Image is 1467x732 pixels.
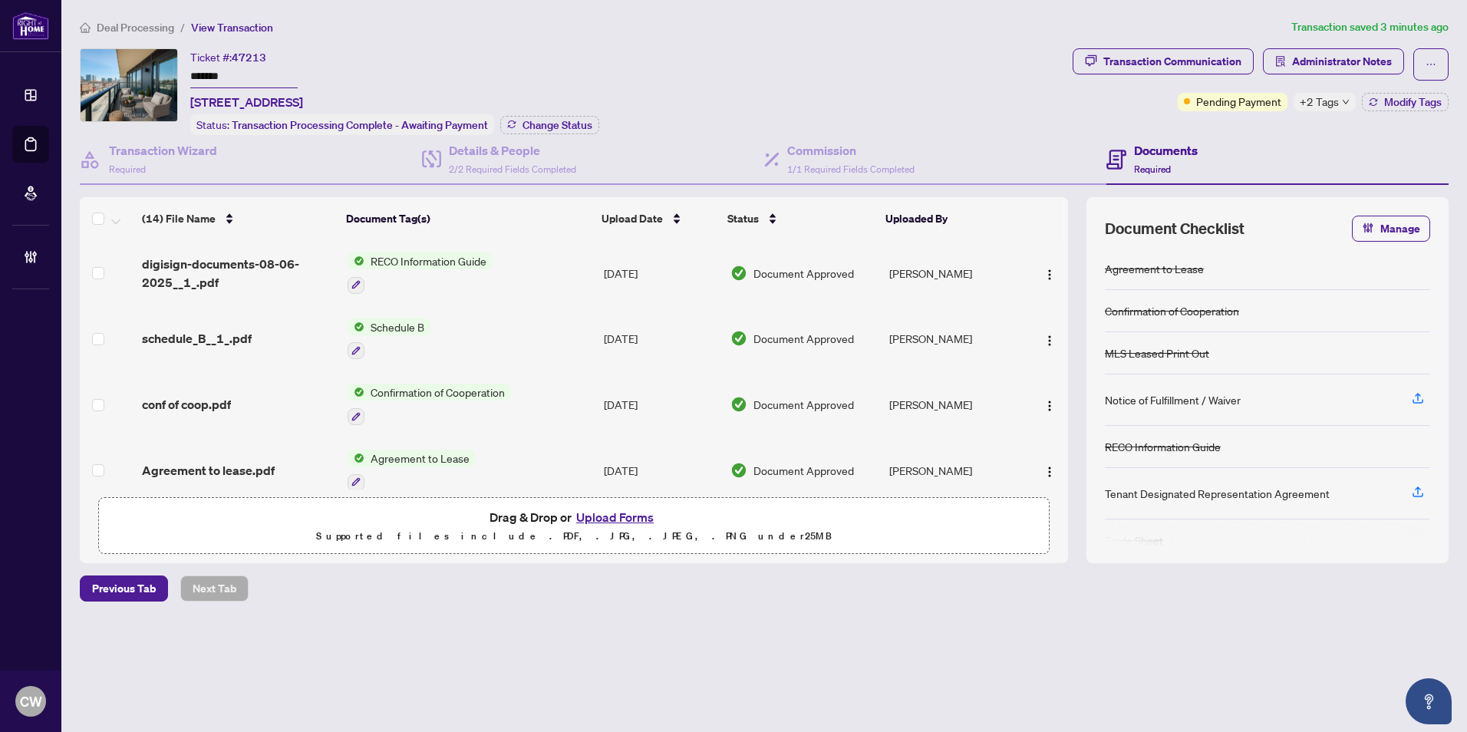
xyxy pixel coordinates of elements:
span: Administrator Notes [1292,49,1392,74]
span: Transaction Processing Complete - Awaiting Payment [232,118,488,132]
li: / [180,18,185,36]
span: CW [20,691,42,712]
th: Uploaded By [879,197,1019,240]
span: Confirmation of Cooperation [364,384,511,401]
span: Document Checklist [1105,218,1244,239]
button: Status IconConfirmation of Cooperation [348,384,511,425]
span: Modify Tags [1384,97,1442,107]
span: schedule_B__1_.pdf [142,329,252,348]
button: Manage [1352,216,1430,242]
span: 1/1 Required Fields Completed [787,163,915,175]
td: [DATE] [598,371,724,437]
button: Logo [1037,392,1062,417]
button: Logo [1037,261,1062,285]
span: digisign-documents-08-06-2025__1_.pdf [142,255,335,292]
th: (14) File Name [136,197,340,240]
img: logo [12,12,49,40]
img: IMG-C12151799_1.jpg [81,49,177,121]
div: Confirmation of Cooperation [1105,302,1239,319]
p: Supported files include .PDF, .JPG, .JPEG, .PNG under 25 MB [108,527,1040,546]
img: Logo [1043,269,1056,281]
button: Open asap [1406,678,1452,724]
td: [DATE] [598,306,724,372]
img: Status Icon [348,384,364,401]
span: +2 Tags [1300,93,1339,110]
div: Agreement to Lease [1105,260,1204,277]
img: Document Status [730,330,747,347]
span: Status [727,210,759,227]
button: Modify Tags [1362,93,1449,111]
img: Document Status [730,265,747,282]
h4: Commission [787,141,915,160]
span: Document Approved [753,396,854,413]
button: Change Status [500,116,599,134]
button: Logo [1037,326,1062,351]
span: Schedule B [364,318,430,335]
button: Administrator Notes [1263,48,1404,74]
span: Drag & Drop or [490,507,658,527]
span: Change Status [523,120,592,130]
span: Agreement to Lease [364,450,476,467]
span: Drag & Drop orUpload FormsSupported files include .PDF, .JPG, .JPEG, .PNG under25MB [99,498,1049,555]
img: Status Icon [348,450,364,467]
span: [STREET_ADDRESS] [190,93,303,111]
button: Next Tab [180,575,249,602]
button: Upload Forms [572,507,658,527]
span: RECO Information Guide [364,252,493,269]
button: Transaction Communication [1073,48,1254,74]
div: Status: [190,114,494,135]
span: Document Approved [753,462,854,479]
span: home [80,22,91,33]
span: Upload Date [602,210,663,227]
td: [PERSON_NAME] [883,371,1023,437]
td: [PERSON_NAME] [883,306,1023,372]
button: Status IconSchedule B [348,318,430,360]
span: Required [109,163,146,175]
div: Notice of Fulfillment / Waiver [1105,391,1241,408]
span: Required [1134,163,1171,175]
div: Transaction Communication [1103,49,1241,74]
th: Document Tag(s) [340,197,595,240]
span: Deal Processing [97,21,174,35]
button: Logo [1037,458,1062,483]
span: Document Approved [753,265,854,282]
img: Logo [1043,335,1056,347]
button: Previous Tab [80,575,168,602]
span: View Transaction [191,21,273,35]
span: 47213 [232,51,266,64]
div: MLS Leased Print Out [1105,345,1209,361]
td: [DATE] [598,240,724,306]
img: Status Icon [348,318,364,335]
span: (14) File Name [142,210,216,227]
div: RECO Information Guide [1105,438,1221,455]
td: [DATE] [598,437,724,503]
button: Status IconRECO Information Guide [348,252,493,294]
img: Logo [1043,466,1056,478]
span: conf of coop.pdf [142,395,231,414]
button: Status IconAgreement to Lease [348,450,476,491]
span: Pending Payment [1196,93,1281,110]
th: Status [721,197,879,240]
td: [PERSON_NAME] [883,240,1023,306]
img: Logo [1043,400,1056,412]
td: [PERSON_NAME] [883,437,1023,503]
div: Ticket #: [190,48,266,66]
img: Document Status [730,462,747,479]
span: 2/2 Required Fields Completed [449,163,576,175]
span: Agreement to lease.pdf [142,461,275,480]
span: Document Approved [753,330,854,347]
th: Upload Date [595,197,722,240]
h4: Details & People [449,141,576,160]
span: solution [1275,56,1286,67]
span: ellipsis [1426,59,1436,70]
span: Manage [1380,216,1420,241]
div: Tenant Designated Representation Agreement [1105,485,1330,502]
h4: Documents [1134,141,1198,160]
img: Status Icon [348,252,364,269]
img: Document Status [730,396,747,413]
article: Transaction saved 3 minutes ago [1291,18,1449,36]
h4: Transaction Wizard [109,141,217,160]
span: down [1342,98,1350,106]
span: Previous Tab [92,576,156,601]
